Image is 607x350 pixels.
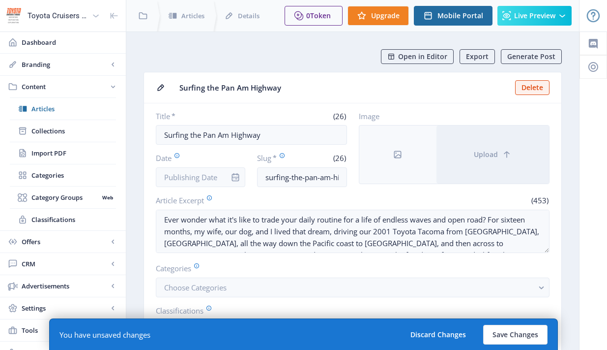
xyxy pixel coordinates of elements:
span: Offers [22,237,108,247]
button: Discard Changes [401,325,475,345]
span: Category Groups [31,192,99,202]
a: Classifications [10,209,116,230]
span: Generate Post [507,53,555,61]
span: Live Preview [514,12,555,20]
label: Categories [156,263,542,274]
span: Tools [22,325,108,335]
img: key.png [6,8,22,24]
span: Articles [31,104,116,114]
label: Date [156,153,237,163]
button: Choose Categories [156,278,549,297]
div: You have unsaved changes [59,330,150,340]
span: Classifications [31,215,116,224]
a: Import PDF [10,142,116,164]
nb-icon: info [231,172,240,182]
span: Open in Editor [398,53,447,61]
span: Mobile Portal [437,12,483,20]
label: Slug [257,153,298,163]
input: this-is-how-a-slug-looks-like [257,167,347,187]
span: Upgrade [371,12,400,20]
button: Export [460,49,495,64]
nb-badge: Web [99,192,116,202]
a: Collections [10,120,116,142]
button: Open in Editor [381,49,454,64]
span: Choose Categories [164,283,227,292]
a: Categories [10,164,116,186]
span: Content [22,82,108,92]
span: CRM [22,259,108,269]
span: (26) [332,153,347,163]
button: Upload [436,126,549,184]
button: Mobile Portal [414,6,492,26]
span: Advertisements [22,281,108,291]
button: Live Preview [497,6,572,26]
button: Generate Post [501,49,562,64]
span: Branding [22,60,108,69]
button: Upgrade [347,6,409,26]
span: Categories [31,170,116,180]
span: Collections [31,126,116,136]
span: Token [310,11,331,20]
div: Toyota Cruisers and Trucks [28,5,88,27]
label: Title [156,111,247,121]
span: Export [466,53,489,61]
button: Delete [515,80,549,95]
span: (26) [332,111,347,121]
button: Save Changes [483,325,548,345]
input: Type Article Title ... [156,125,347,145]
span: (453) [530,195,549,205]
input: Publishing Date [156,167,245,187]
span: Articles [181,11,204,21]
a: Category GroupsWeb [10,187,116,208]
label: Classifications [156,305,542,316]
label: Image [359,111,542,121]
span: Import PDF [31,148,116,158]
span: Details [238,11,260,21]
span: Upload [474,151,498,159]
a: Articles [10,98,116,120]
button: 0Token [285,6,343,26]
span: Surfing the Pan Am Highway [179,83,509,93]
label: Article Excerpt [156,195,349,206]
span: Settings [22,303,108,313]
span: Dashboard [22,37,118,47]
